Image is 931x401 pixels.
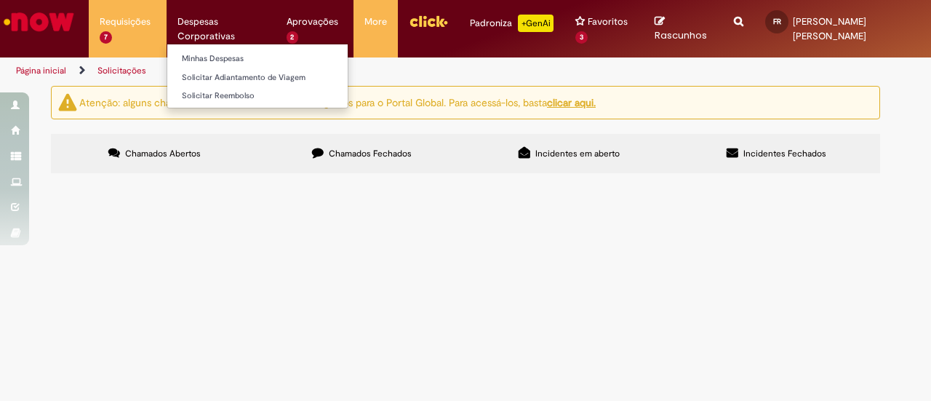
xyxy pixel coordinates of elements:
[100,15,151,29] span: Requisições
[167,88,348,104] a: Solicitar Reembolso
[97,65,146,76] a: Solicitações
[547,96,596,109] a: clicar aqui.
[409,10,448,32] img: click_logo_yellow_360x200.png
[773,17,781,26] span: FR
[588,15,628,29] span: Favoritos
[364,15,387,29] span: More
[11,57,610,84] ul: Trilhas de página
[167,70,348,86] a: Solicitar Adiantamento de Viagem
[518,15,554,32] p: +GenAi
[167,44,348,108] ul: Despesas Corporativas
[1,7,76,36] img: ServiceNow
[655,28,707,42] span: Rascunhos
[287,15,338,29] span: Aprovações
[287,31,299,44] span: 2
[329,148,412,159] span: Chamados Fechados
[177,15,265,44] span: Despesas Corporativas
[100,31,112,44] span: 7
[743,148,826,159] span: Incidentes Fechados
[16,65,66,76] a: Página inicial
[535,148,620,159] span: Incidentes em aberto
[655,15,712,42] a: Rascunhos
[125,148,201,159] span: Chamados Abertos
[793,15,866,42] span: [PERSON_NAME] [PERSON_NAME]
[470,15,554,32] div: Padroniza
[575,31,588,44] span: 3
[167,51,348,67] a: Minhas Despesas
[79,96,596,109] ng-bind-html: Atenção: alguns chamados relacionados a T.I foram migrados para o Portal Global. Para acessá-los,...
